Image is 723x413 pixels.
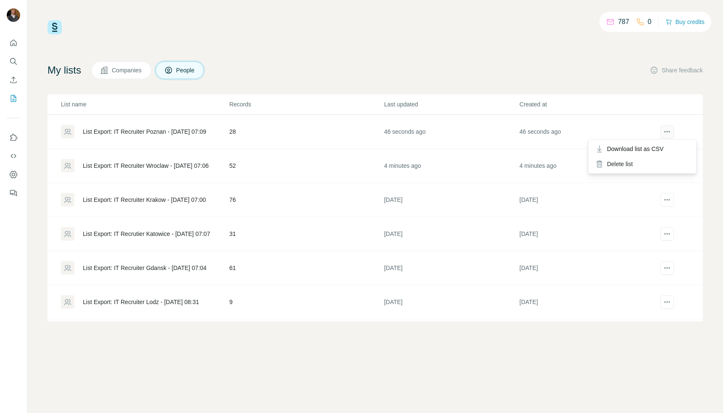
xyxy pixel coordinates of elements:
p: 787 [618,17,629,27]
button: actions [660,193,674,206]
div: List Export: IT Recruiter Gdansk - [DATE] 07:04 [83,264,206,272]
p: 0 [648,17,652,27]
td: [DATE] [519,183,654,217]
img: Avatar [7,8,20,22]
button: actions [660,295,674,309]
td: [DATE] [519,285,654,319]
button: My lists [7,91,20,106]
button: actions [660,125,674,138]
h4: My lists [47,64,81,77]
div: Delete list [590,156,694,172]
td: 46 seconds ago [384,115,519,149]
div: List Export: IT Recruiter Poznan - [DATE] 07:09 [83,127,206,136]
p: List name [61,100,228,109]
td: 31 [229,217,383,251]
td: [DATE] [384,319,519,353]
td: 52 [229,149,383,183]
td: [DATE] [519,251,654,285]
div: List Export: IT Recruiter Krakow - [DATE] 07:00 [83,196,206,204]
button: Dashboard [7,167,20,182]
button: Share feedback [650,66,703,74]
td: [DATE] [519,217,654,251]
span: Companies [112,66,142,74]
td: [DATE] [384,251,519,285]
td: [DATE] [384,217,519,251]
button: Buy credits [665,16,705,28]
td: [DATE] [519,319,654,353]
td: 10 [229,319,383,353]
button: Feedback [7,185,20,201]
button: Search [7,54,20,69]
button: Quick start [7,35,20,50]
button: Enrich CSV [7,72,20,87]
button: actions [660,261,674,275]
td: 28 [229,115,383,149]
td: [DATE] [384,183,519,217]
td: 76 [229,183,383,217]
p: Last updated [384,100,519,109]
td: 4 minutes ago [519,149,654,183]
button: actions [660,227,674,241]
img: Surfe Logo [47,20,62,34]
p: Records [229,100,383,109]
span: People [176,66,195,74]
span: Download list as CSV [607,145,664,153]
td: [DATE] [384,285,519,319]
td: 46 seconds ago [519,115,654,149]
td: 61 [229,251,383,285]
button: Use Surfe on LinkedIn [7,130,20,145]
div: List Export: IT Recrutier Katowice - [DATE] 07:07 [83,230,210,238]
td: 4 minutes ago [384,149,519,183]
div: List Export: IT Recruiter Wroclaw - [DATE] 07:06 [83,161,209,170]
p: Created at [520,100,654,109]
button: Use Surfe API [7,148,20,164]
div: List Export: IT Recruiter Lodz - [DATE] 08:31 [83,298,199,306]
td: 9 [229,285,383,319]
